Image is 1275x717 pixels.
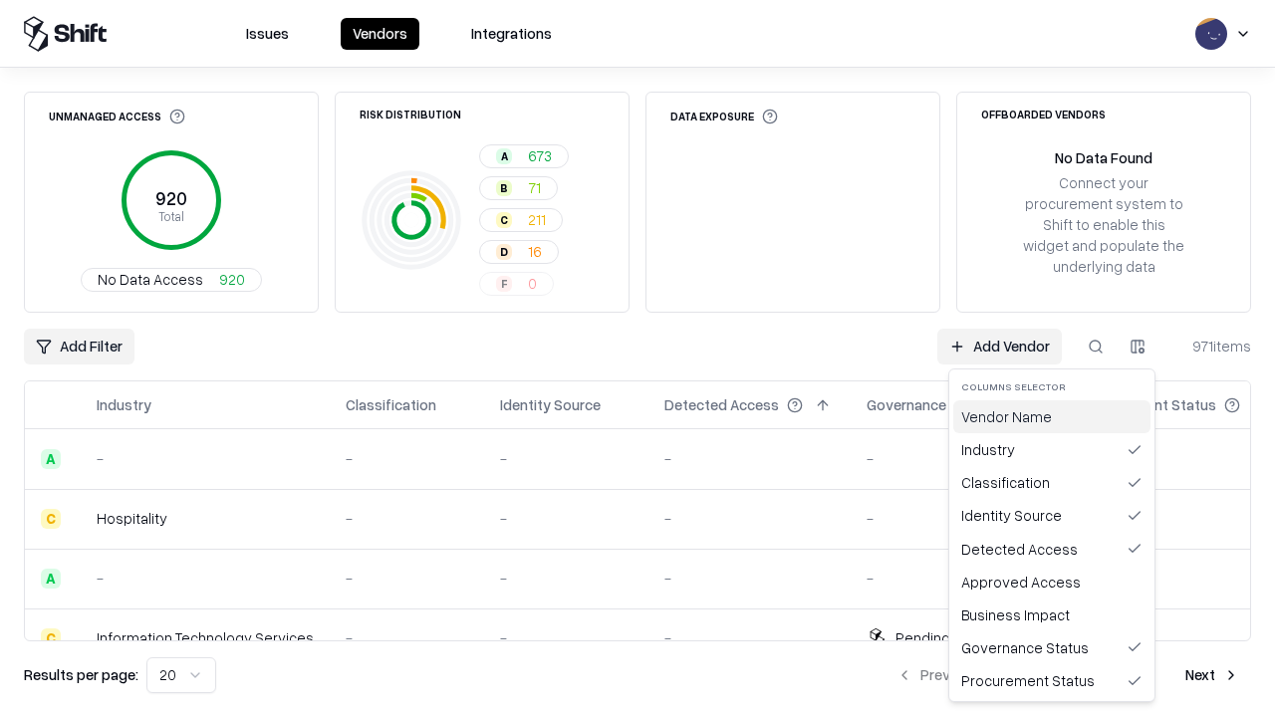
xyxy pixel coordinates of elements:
[953,664,1150,697] div: Procurement Status
[953,631,1150,664] div: Governance Status
[953,499,1150,532] div: Identity Source
[953,400,1150,433] div: Vendor Name
[953,598,1150,631] div: Business Impact
[953,466,1150,499] div: Classification
[953,433,1150,466] div: Industry
[953,533,1150,566] div: Detected Access
[953,566,1150,598] div: Approved Access
[953,373,1150,400] div: Columns selector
